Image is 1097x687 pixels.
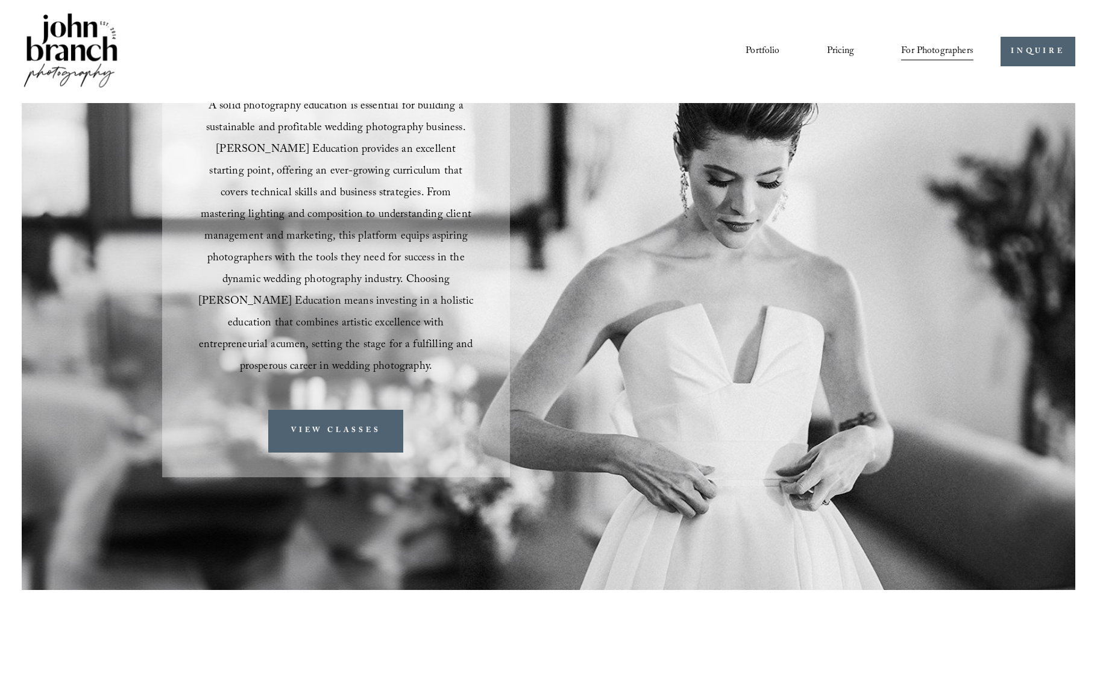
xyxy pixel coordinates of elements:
a: Portfolio [746,42,779,62]
a: INQUIRE [1001,37,1075,66]
a: folder dropdown [901,42,973,62]
img: John Branch IV Photography [22,11,119,92]
span: A solid photography education is essential for building a sustainable and profitable wedding phot... [198,98,476,377]
span: For Photographers [901,42,973,61]
a: Pricing [827,42,854,62]
a: VIEW CLASSES [268,410,403,453]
